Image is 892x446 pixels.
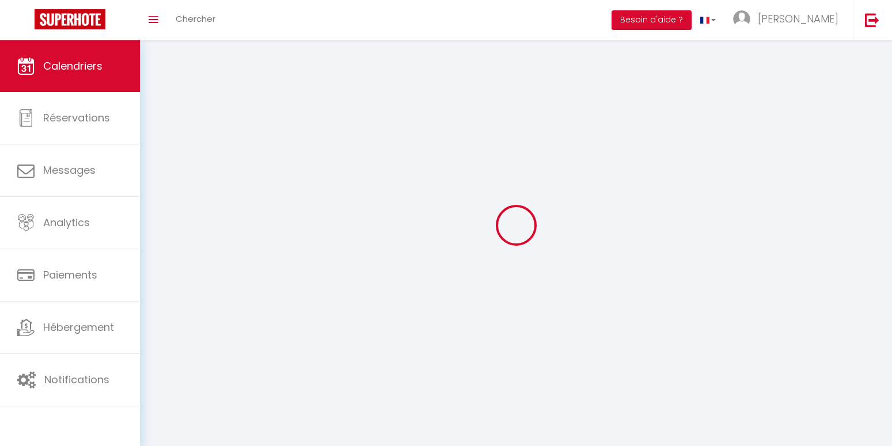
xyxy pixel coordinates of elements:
[43,215,90,230] span: Analytics
[865,13,879,27] img: logout
[43,59,103,73] span: Calendriers
[43,110,110,125] span: Réservations
[612,10,692,30] button: Besoin d'aide ?
[35,9,105,29] img: Super Booking
[176,13,215,25] span: Chercher
[43,163,96,177] span: Messages
[43,268,97,282] span: Paiements
[43,320,114,334] span: Hébergement
[44,372,109,387] span: Notifications
[733,10,750,28] img: ...
[758,12,838,26] span: [PERSON_NAME]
